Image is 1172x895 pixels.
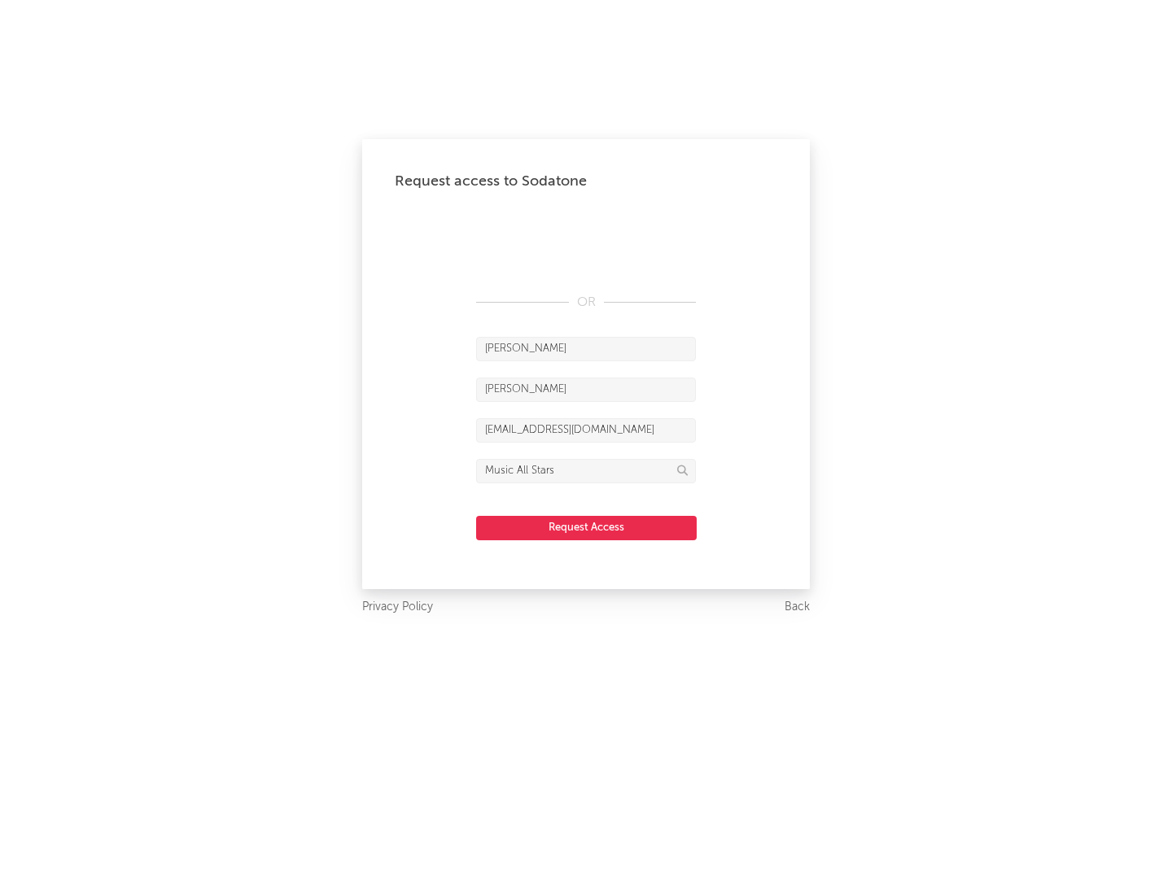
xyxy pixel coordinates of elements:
div: OR [476,293,696,312]
input: First Name [476,337,696,361]
input: Email [476,418,696,443]
input: Last Name [476,378,696,402]
a: Back [785,597,810,618]
button: Request Access [476,516,697,540]
input: Division [476,459,696,483]
div: Request access to Sodatone [395,172,777,191]
a: Privacy Policy [362,597,433,618]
